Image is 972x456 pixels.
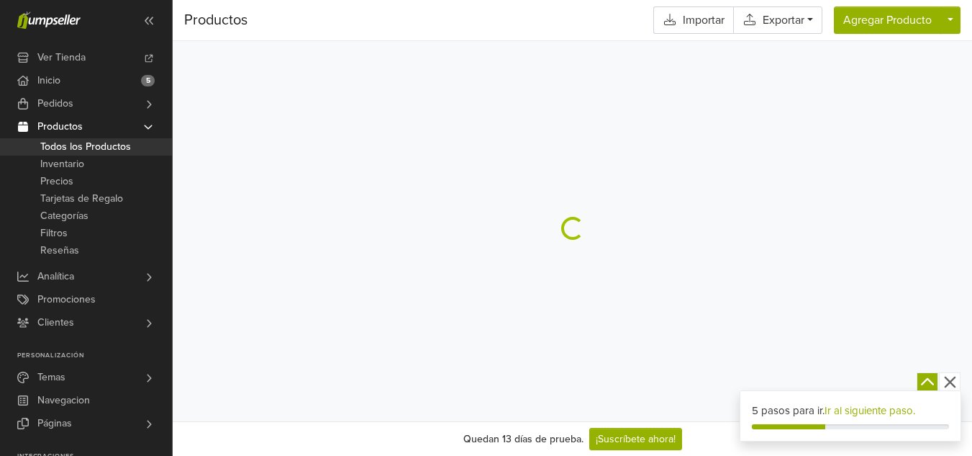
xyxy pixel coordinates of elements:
span: Inicio [37,69,60,92]
a: ¡Suscríbete ahora! [589,428,682,450]
span: Ver Tienda [37,46,86,69]
span: Tarjetas de Regalo [40,190,123,207]
div: Quedan 13 días de prueba. [463,432,583,447]
span: Productos [37,115,83,138]
span: Inventario [40,156,84,173]
span: Clientes [37,311,74,334]
span: Precios [40,173,73,190]
span: Filtros [40,225,68,242]
a: Ir al siguiente paso. [825,404,915,417]
p: Personalización [17,352,172,360]
div: 5 pasos para ir. [752,403,949,419]
span: Páginas [37,412,72,435]
span: Promociones [37,288,96,311]
span: Categorías [40,207,88,225]
span: Temas [37,366,65,389]
span: 5 [141,75,155,86]
span: Navegacion [37,389,90,412]
span: Analítica [37,265,74,288]
span: Pedidos [37,92,73,115]
span: Todos los Productos [40,138,131,156]
span: Reseñas [40,242,79,259]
